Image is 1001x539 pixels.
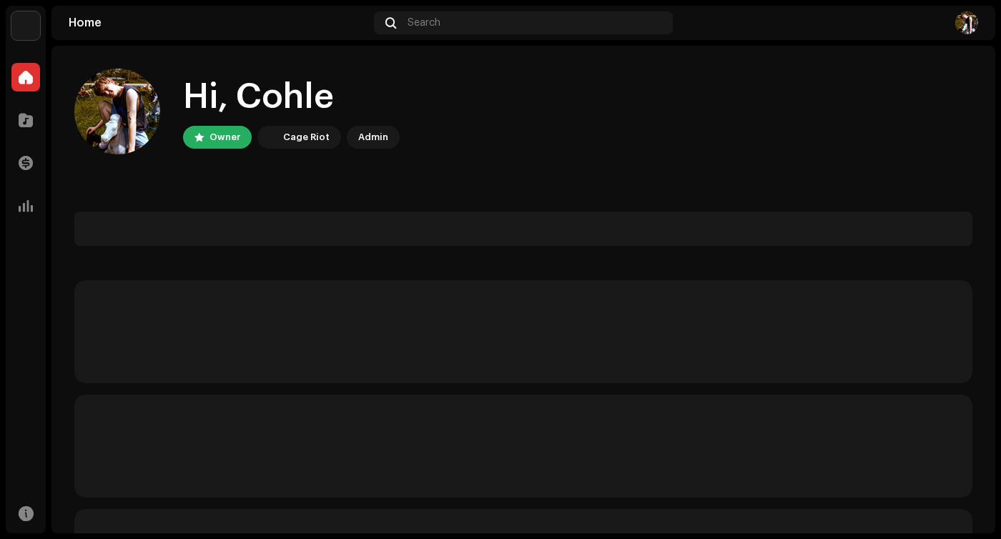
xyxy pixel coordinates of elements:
[74,69,160,154] img: 5c9b3827-5e8c-449f-a952-448186649d80
[408,17,440,29] span: Search
[209,129,240,146] div: Owner
[955,11,978,34] img: 5c9b3827-5e8c-449f-a952-448186649d80
[260,129,277,146] img: 3bdc119d-ef2f-4d41-acde-c0e9095fc35a
[183,74,400,120] div: Hi, Cohle
[11,11,40,40] img: 3bdc119d-ef2f-4d41-acde-c0e9095fc35a
[283,129,330,146] div: Cage Riot
[69,17,368,29] div: Home
[358,129,388,146] div: Admin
